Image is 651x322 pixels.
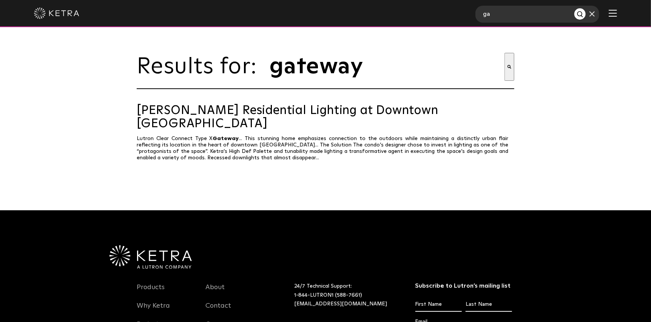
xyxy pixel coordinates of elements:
[415,297,462,312] input: First Name
[589,11,595,17] img: close search form
[269,53,504,81] input: This is a search field with an auto-suggest feature attached.
[415,282,512,290] h3: Subscribe to Lutron’s mailing list
[466,297,512,312] input: Last Name
[294,293,363,298] a: 1-844-LUTRON1 (588-7661)
[110,245,192,269] img: Ketra-aLutronCo_White_RGB
[137,283,165,300] a: Products
[577,11,585,18] img: search button
[609,9,617,17] img: Hamburger%20Nav.svg
[34,8,79,19] img: ketra-logo-2019-white
[213,136,239,141] span: Gateway
[137,104,514,131] a: [PERSON_NAME] Residential Lighting at Downtown [GEOGRAPHIC_DATA]
[294,282,396,309] p: 24/7 Technical Support:
[137,302,170,319] a: Why Ketra
[205,283,225,300] a: About
[294,301,387,307] a: [EMAIL_ADDRESS][DOMAIN_NAME]
[137,55,265,78] span: Results for:
[504,53,514,81] button: Search
[137,136,514,161] p: Lutron Clear Connect Type X ... This stunning home emphasizes connection to the outdoors while ma...
[205,302,231,319] a: Contact
[574,8,586,20] button: Search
